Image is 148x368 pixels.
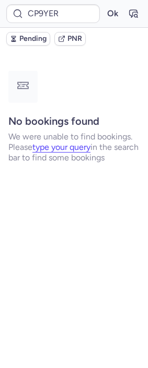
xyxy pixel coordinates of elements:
[6,32,50,46] button: Pending
[54,32,86,46] button: PNR
[67,35,82,43] span: PNR
[104,5,121,22] button: Ok
[8,142,140,163] p: Please in the search bar to find some bookings
[19,35,47,43] span: Pending
[8,132,140,142] p: We were unable to find bookings.
[32,143,90,152] button: type your query
[6,4,100,23] input: PNR Reference
[8,115,99,127] strong: No bookings found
